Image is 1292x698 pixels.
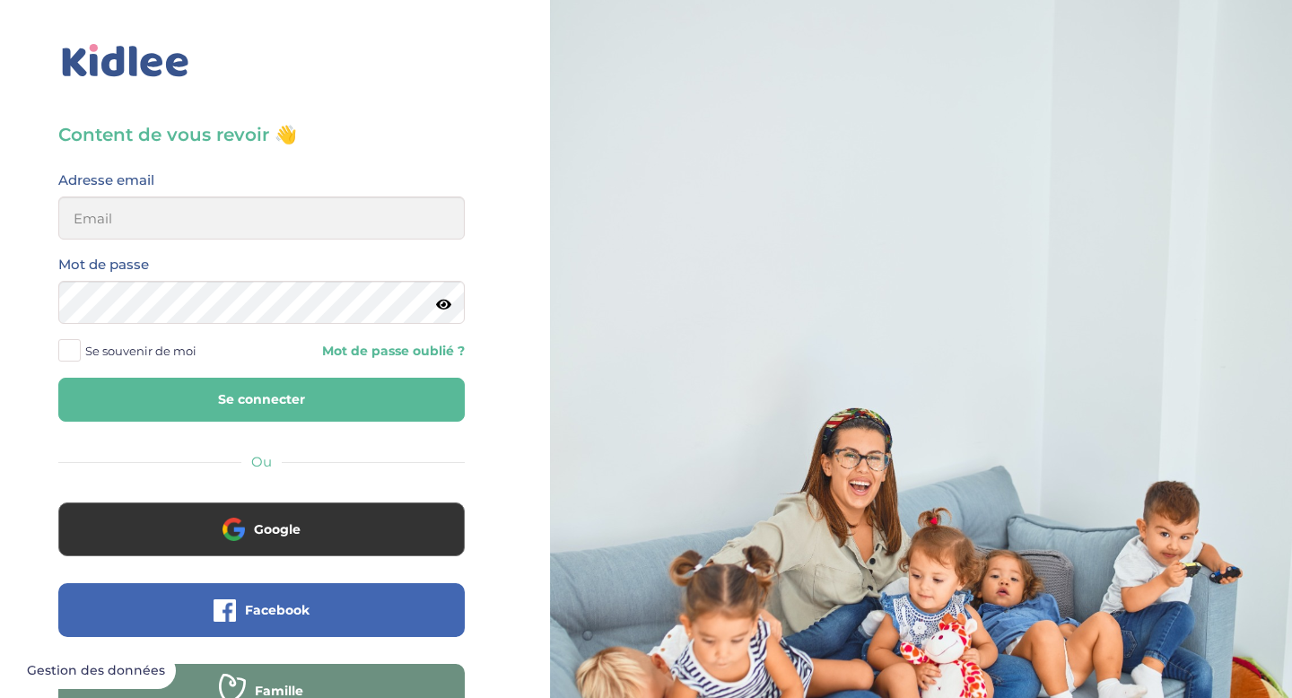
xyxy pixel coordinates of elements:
[58,196,465,240] input: Email
[58,169,154,192] label: Adresse email
[16,652,176,690] button: Gestion des données
[58,533,465,550] a: Google
[85,339,196,362] span: Se souvenir de moi
[58,122,465,147] h3: Content de vous revoir 👋
[254,520,301,538] span: Google
[275,343,464,360] a: Mot de passe oublié ?
[223,518,245,540] img: google.png
[251,453,272,470] span: Ou
[58,378,465,422] button: Se connecter
[245,601,310,619] span: Facebook
[58,583,465,637] button: Facebook
[58,614,465,631] a: Facebook
[214,599,236,622] img: facebook.png
[58,40,193,82] img: logo_kidlee_bleu
[58,253,149,276] label: Mot de passe
[58,502,465,556] button: Google
[27,663,165,679] span: Gestion des données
